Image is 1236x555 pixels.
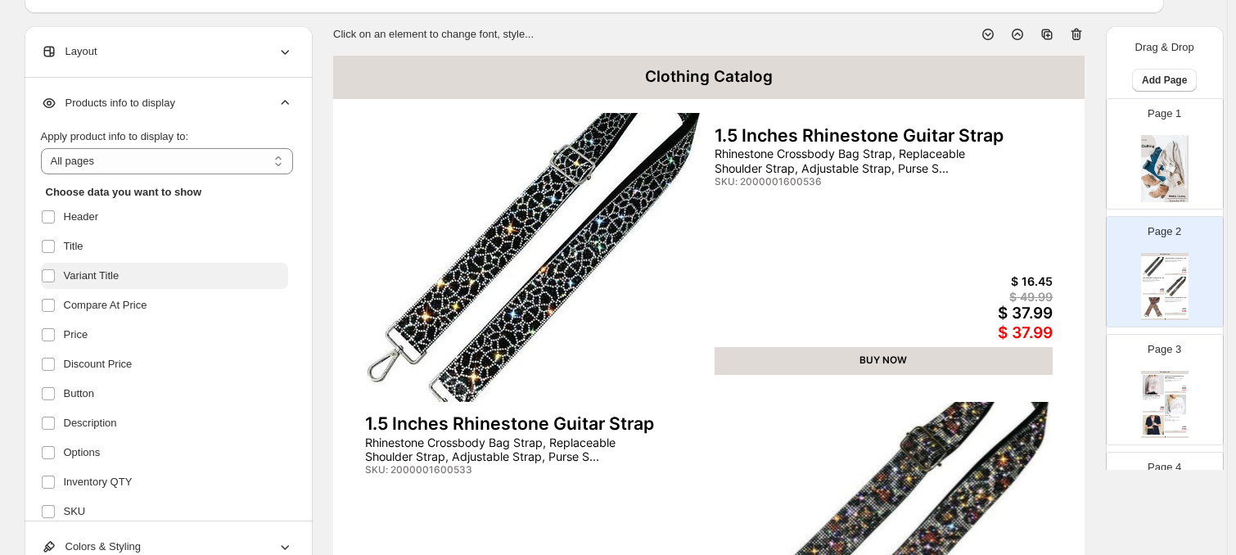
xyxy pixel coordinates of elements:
[64,386,95,402] span: Button
[365,413,704,435] div: 1.5 Inches Rhinestone Guitar Strap
[333,56,1085,99] div: Clothing Catalog
[1106,98,1224,210] div: Page 1cover page
[1165,376,1186,379] div: 1030 Cheetah She is a Vibe Long Sleeve Sweater
[1165,258,1186,259] div: 1.5 Inches Rhinestone Guitar Strap
[1178,309,1186,309] div: $ 49.99
[1178,270,1186,272] div: $ 37.99
[1165,313,1186,314] div: BUY NOW
[1141,436,1189,438] div: Clothing Catalog | Page undefined
[1156,291,1164,293] div: $ 37.99
[1132,69,1197,92] button: Add Page
[1143,415,1164,435] img: primaryImage
[921,305,1053,323] div: $ 37.99
[1156,289,1164,290] div: $ 49.99
[1165,259,1183,263] div: Rhinestone Crossbody Bag Strap, Replaceable Shoulder Strap, Adjustable Strap, Purse S...
[921,290,1053,304] div: $ 49.99
[1143,277,1164,279] div: 1.5 Inches Rhinestone Guitar Strap
[1165,417,1183,422] div: Relaxed Fit 2 Fer Top with Stripe Contrast Rayon Spandex Model is 5'8 wearing size Small ...
[64,444,101,461] span: Options
[1178,272,1186,273] div: $ 37.99
[365,464,568,476] div: SKU: 2000001600533
[365,435,646,463] div: Rhinestone Crossbody Bag Strap, Replaceable Shoulder Strap, Adjustable Strap, Purse S...
[1178,429,1186,431] div: $ 27.99
[1143,293,1164,295] div: BUY NOW
[1148,223,1181,240] p: Page 2
[1165,297,1186,299] div: 1.5 Inches Rhinestone Guitar Strap
[1178,269,1186,270] div: $ 49.99
[1165,415,1186,417] div: 2 Fer Top
[1141,371,1189,374] div: Clothing Catalog
[1143,375,1164,395] img: primaryImage
[1141,253,1189,256] div: Clothing Catalog
[1165,431,1186,432] div: BUY NOW
[64,238,83,255] span: Title
[1143,297,1164,317] img: primaryImage
[1165,302,1178,303] div: SKU: 2000001772742
[64,209,99,225] span: Header
[365,113,704,401] img: primaryImage
[64,415,117,431] span: Description
[1106,216,1224,327] div: Page 2Clothing CatalogprimaryImage1.5 Inches Rhinestone Guitar StrapRhinestone Crossbody Bag Stra...
[1178,268,1186,268] div: $ 16.45
[1165,391,1186,393] div: BUY NOW
[64,474,133,490] span: Inventory QTY
[715,147,995,174] div: Rhinestone Crossbody Bag Strap, Replaceable Shoulder Strap, Adjustable Strap, Purse S...
[41,43,97,60] span: Layout
[1156,290,1164,291] div: $ 37.99
[1148,106,1181,122] p: Page 1
[1165,395,1186,414] img: primaryImage
[41,130,189,142] span: Apply product info to display to:
[715,125,1053,147] div: 1.5 Inches Rhinestone Guitar Strap
[1135,39,1194,56] p: Drag & Drop
[64,268,120,284] span: Variant Title
[1156,288,1164,289] div: $ 16.45
[64,297,147,314] span: Compare At Price
[1142,74,1187,87] span: Add Page
[1156,407,1164,408] div: $ 115.99
[1143,411,1164,413] div: BUY NOW
[1143,395,1164,397] div: 1230 KISS ANIMALIZE LS HOODIE
[64,327,88,343] span: Price
[1106,334,1224,445] div: Page 3Clothing CatalogprimaryImage1030 Cheetah She is a Vibe Long Sleeve SweaterThis vintage insp...
[1165,273,1186,275] div: BUY NOW
[41,95,175,111] span: Products info to display
[1165,378,1183,381] div: This vintage inspired sweatshirt isn't only attention-grabbing but makes for the perfect v...
[1165,299,1183,302] div: Rhinestone Crossbody Bag Strap, Replaceable Shoulder Strap, Adjustable Strap, Purse S...
[1165,277,1186,296] img: primaryImage
[1178,388,1186,390] div: $ 80.99
[1178,428,1186,430] div: $ 27.99
[1141,135,1189,202] img: cover page
[41,539,141,555] span: Colors & Styling
[333,26,534,43] p: Click on an element to change font, style...
[1148,341,1181,358] p: Page 3
[715,176,918,187] div: SKU: 2000001600536
[1143,282,1156,283] div: SKU: 2000001600533
[64,503,86,520] span: SKU
[1178,426,1186,426] div: $ 7.8
[1141,318,1189,320] div: Clothing Catalog | Page undefined
[1156,409,1164,411] div: $ 88.99
[1148,459,1181,476] p: Page 4
[1178,310,1186,312] div: $ 37.99
[1156,408,1164,409] div: $ 88.99
[1165,422,1178,422] div: SKU: 2000000442676
[46,184,283,201] h2: Choose data you want to show
[1143,400,1156,401] div: SKU: 2000002241239
[921,324,1053,343] div: $ 37.99
[921,274,1053,288] div: $ 16.45
[1143,397,1161,400] div: Our retro thrills slogan hoodie is a sure way to create the perfect vibe for any day! Be a...
[1156,406,1164,407] div: $ 44.2
[1178,308,1186,309] div: $ 16.45
[64,356,133,372] span: Discount Price
[1143,279,1161,282] div: Rhinestone Crossbody Bag Strap, Replaceable Shoulder Strap, Adjustable Strap, Purse S...
[1178,390,1186,391] div: $ 80.99
[1178,387,1186,388] div: $ 105.99
[1143,257,1164,277] img: primaryImage
[1165,262,1178,263] div: SKU: 2000001600536
[715,347,1053,374] div: BUY NOW
[1178,311,1186,313] div: $ 37.99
